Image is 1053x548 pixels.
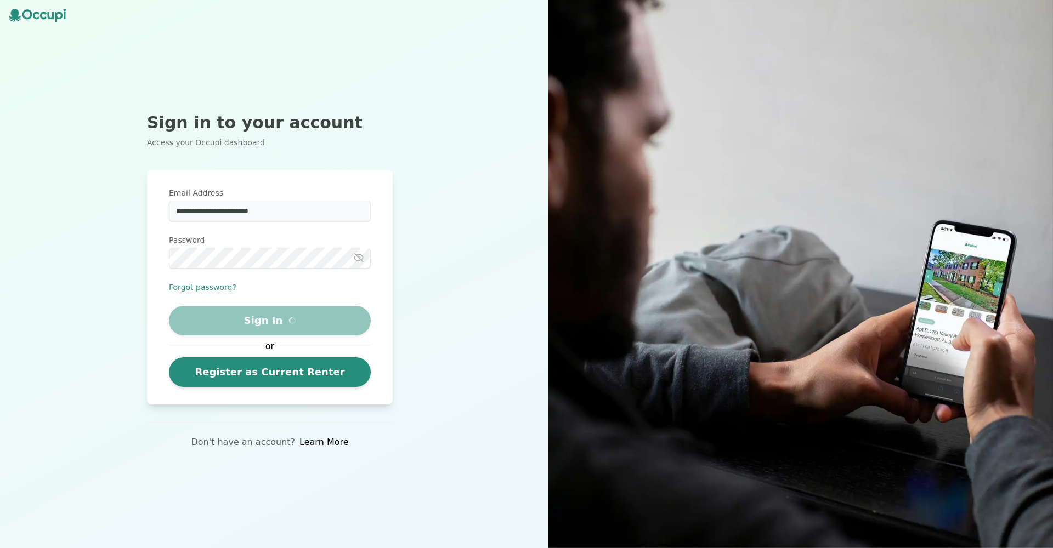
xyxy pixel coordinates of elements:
a: Learn More [299,436,348,449]
label: Email Address [169,187,371,198]
h2: Sign in to your account [147,113,393,133]
label: Password [169,235,371,246]
p: Don't have an account? [191,436,295,449]
a: Register as Current Renter [169,357,371,387]
p: Access your Occupi dashboard [147,137,393,148]
span: or [260,340,280,353]
button: Forgot password? [169,282,236,293]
